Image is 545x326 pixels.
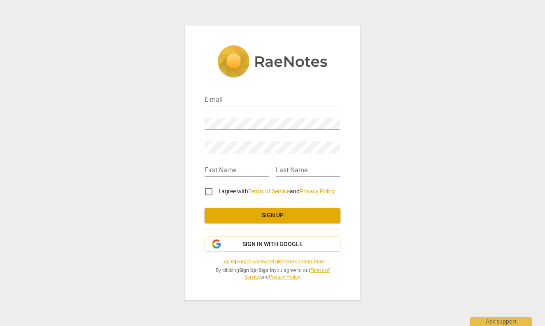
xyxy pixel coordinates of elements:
b: Sign Up [239,267,256,273]
span: Sign in with Google [242,240,303,249]
span: Sign up [211,211,334,220]
b: Sign In [259,267,274,273]
span: I agree with and [219,188,335,195]
a: Terms of Service [248,188,290,195]
a: Privacy Policy [269,274,300,280]
a: Forgot password? [236,259,277,265]
span: By clicking / you agree to our and . [205,267,340,281]
span: | | [205,258,340,265]
a: Terms of Service [245,267,330,280]
div: Ask support [470,317,532,326]
button: Sign up [205,208,340,223]
img: 5ac2273c67554f335776073100b6d88f.svg [217,45,328,79]
button: Sign in with Google [205,237,340,252]
a: Privacy Policy [300,188,335,195]
a: Resend confirmation [278,259,324,265]
a: Log in [221,259,235,265]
